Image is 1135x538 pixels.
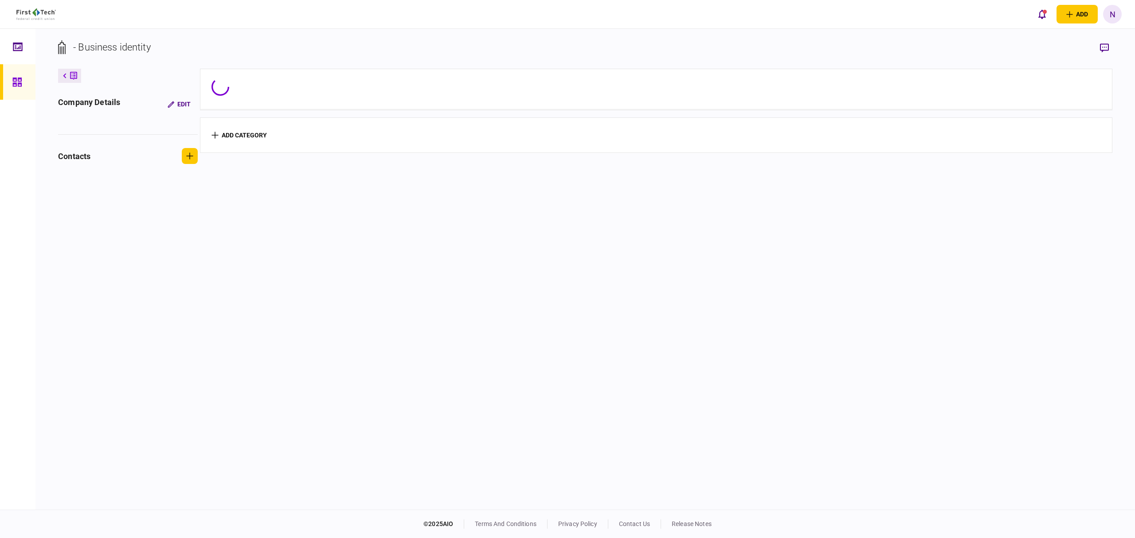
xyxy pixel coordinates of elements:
[475,520,536,527] a: terms and conditions
[211,132,267,139] button: add category
[160,96,198,112] button: Edit
[1033,5,1051,23] button: open notifications list
[1057,5,1098,23] button: open adding identity options
[423,519,464,529] div: © 2025 AIO
[16,8,56,20] img: client company logo
[1103,5,1122,23] button: N
[58,150,90,162] div: contacts
[558,520,597,527] a: privacy policy
[672,520,712,527] a: release notes
[73,40,151,55] div: - Business identity
[619,520,650,527] a: contact us
[58,96,120,112] div: company details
